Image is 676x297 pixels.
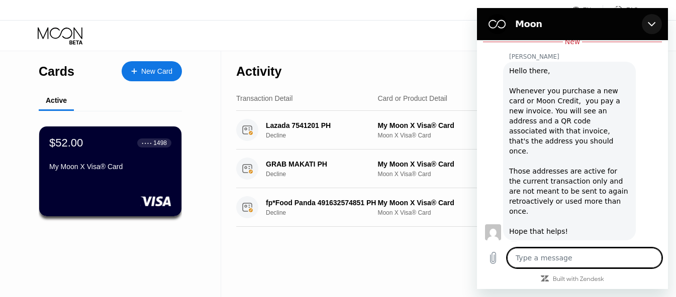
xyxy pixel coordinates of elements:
div: EN [572,5,603,15]
div: Active [46,96,67,104]
div: Lazada 7541201 PHDeclineMy Moon X Visa® CardMoon X Visa® Card[DATE]7:15 PM$9.45 [236,111,638,150]
div: $52.00 [49,136,83,150]
div: $52.00● ● ● ●1498My Moon X Visa® Card [39,126,181,216]
div: New Card [141,67,172,76]
div: FAQ [626,7,638,14]
div: Moon X Visa® Card [377,171,526,178]
div: fp*Food Panda 491632574851 PH [266,199,377,207]
div: EN [583,7,592,14]
div: Activity [236,64,281,79]
div: GRAB MAKATI PHDeclineMy Moon X Visa® CardMoon X Visa® Card[DATE]7:10 PM$0.88 [236,150,638,188]
div: 1498 [153,139,167,146]
div: Lazada 7541201 PH [266,121,377,129]
div: fp*Food Panda 491632574851 PHDeclineMy Moon X Visa® CardMoon X Visa® Card[DATE]7:07 PM$8.77 [236,188,638,227]
div: Decline [266,132,386,139]
div: My Moon X Visa® Card [377,160,526,168]
div: My Moon X Visa® Card [377,121,526,129]
div: New Card [122,61,182,81]
div: Decline [266,171,386,178]
div: GRAB MAKATI PH [266,160,377,168]
div: Transaction Detail [236,94,293,102]
div: Moon X Visa® Card [377,132,526,139]
div: My Moon X Visa® Card [49,163,171,171]
div: Decline [266,209,386,216]
div: Cards [39,64,74,79]
iframe: Messaging window [477,8,668,289]
div: FAQ [603,5,638,15]
div: ● ● ● ● [142,141,152,144]
div: My Moon X Visa® Card [377,199,526,207]
div: Card or Product Detail [377,94,447,102]
div: Moon X Visa® Card [377,209,526,216]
